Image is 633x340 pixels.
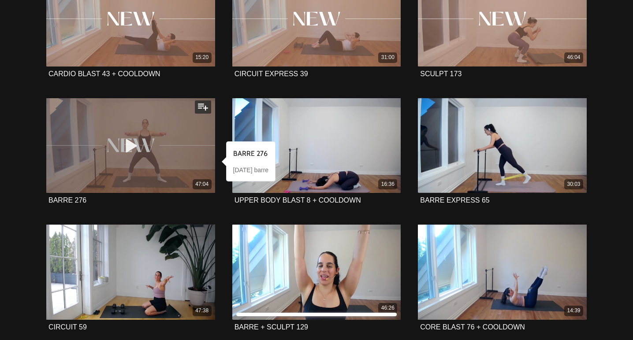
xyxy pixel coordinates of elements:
[48,70,160,78] strong: CARDIO BLAST 43 + COOLDOWN
[564,52,583,63] div: 46:04
[235,323,308,331] strong: BARRE + SCULPT 129
[564,179,583,189] div: 30:03
[232,225,401,319] a: BARRE + SCULPT 129 46:26
[195,100,211,114] button: Add to my list
[378,179,397,189] div: 16:36
[420,324,525,331] a: CORE BLAST 76 + COOLDOWN
[420,70,462,78] a: SCULPT 173
[235,197,361,204] a: UPPER BODY BLAST 8 + COOLDOWN
[420,70,462,78] strong: SCULPT 173
[233,149,268,158] strong: BARRE 276
[232,98,401,193] a: UPPER BODY BLAST 8 + COOLDOWN 16:36
[235,70,308,78] a: CIRCUIT EXPRESS 39
[46,98,215,193] a: BARRE 276 47:04
[48,197,86,204] a: BARRE 276
[418,98,587,193] a: BARRE EXPRESS 65 30:03
[235,70,308,78] strong: CIRCUIT EXPRESS 39
[48,70,160,78] a: CARDIO BLAST 43 + COOLDOWN
[378,303,397,313] div: 46:26
[378,52,397,63] div: 31:00
[48,323,87,331] strong: CIRCUIT 59
[420,197,489,204] a: BARRE EXPRESS 65
[193,179,212,189] div: 47:04
[420,323,525,331] strong: CORE BLAST 76 + COOLDOWN
[193,306,212,316] div: 47:38
[418,225,587,319] a: CORE BLAST 76 + COOLDOWN 14:39
[233,166,269,174] p: [DATE] barre
[193,52,212,63] div: 15:20
[46,225,215,319] a: CIRCUIT 59 47:38
[48,324,87,331] a: CIRCUIT 59
[235,324,308,331] a: BARRE + SCULPT 129
[564,306,583,316] div: 14:39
